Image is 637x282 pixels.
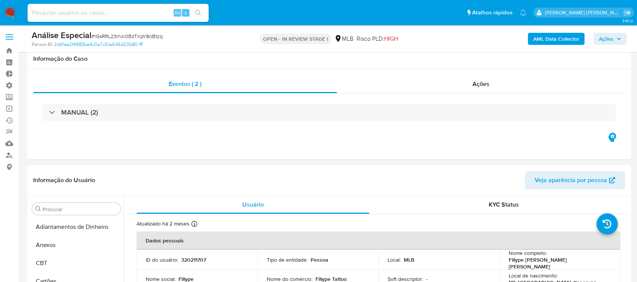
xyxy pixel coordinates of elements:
[404,256,414,263] p: MLB
[520,9,526,16] a: Notificações
[174,9,180,16] span: Alt
[599,33,614,45] span: Ações
[472,80,489,88] span: Ações
[623,9,631,17] a: Sair
[260,34,331,44] p: OPEN - IN REVIEW STAGE I
[43,206,117,213] input: Procurar
[29,254,123,272] button: CBT
[28,8,209,18] input: Pesquise usuários ou casos...
[137,231,620,250] th: Dados pessoais
[489,200,519,209] span: KYC Status
[242,200,264,209] span: Usuário
[185,9,187,16] span: s
[33,55,625,63] h1: Informação do Caso
[61,108,98,116] h3: MANUAL (2)
[535,171,607,189] span: Veja aparência por pessoa
[29,218,123,236] button: Adiantamentos de Dinheiro
[545,9,621,16] p: sergina.neta@mercadolivre.com
[137,220,189,227] p: Atualizado há 2 meses
[311,256,328,263] p: Pessoa
[32,29,91,41] b: Análise Especial
[190,8,206,18] button: search-icon
[334,35,354,43] div: MLB
[509,272,558,279] p: Local de nascimento :
[533,33,579,45] b: AML Data Collector
[54,41,143,48] a: 2d41aa2f4983ba4c0a7c51a645d20b80
[525,171,625,189] button: Veja aparência por pessoa
[267,256,308,263] p: Tipo de entidade :
[388,256,401,263] p: Local :
[509,256,609,270] p: Fillype [PERSON_NAME] [PERSON_NAME]
[32,41,52,48] b: Person ID
[384,34,398,43] span: HIGH
[91,32,163,40] span: # rGsRRL23nVc0BzTXpY8oBtzq
[35,206,41,212] button: Procurar
[181,256,206,263] p: 320211707
[472,9,512,17] span: Atalhos rápidos
[357,35,398,43] span: Risco PLD:
[33,176,95,184] h1: Informação do Usuário
[594,33,626,45] button: Ações
[509,250,547,256] p: Nome completo :
[528,33,585,45] button: AML Data Collector
[146,256,178,263] p: ID do usuário :
[29,236,123,254] button: Anexos
[42,104,616,121] div: MANUAL (2)
[169,80,202,88] span: Eventos ( 2 )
